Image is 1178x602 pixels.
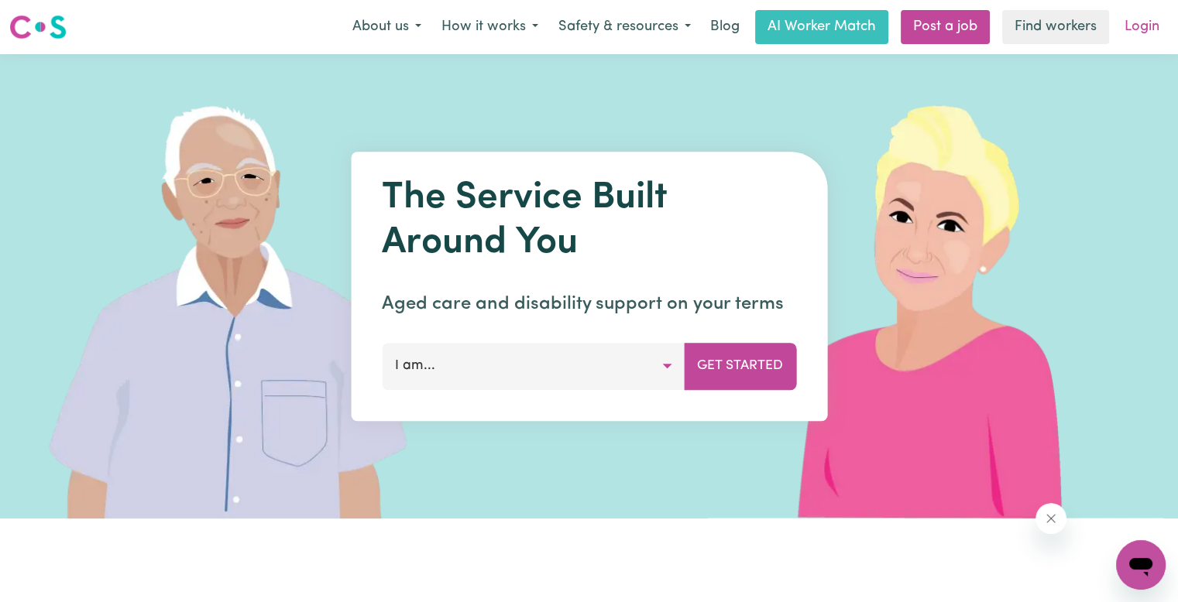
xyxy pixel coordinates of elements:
[342,11,431,43] button: About us
[548,11,701,43] button: Safety & resources
[1116,540,1166,590] iframe: Button to launch messaging window
[382,290,796,318] p: Aged care and disability support on your terms
[1115,10,1169,44] a: Login
[1002,10,1109,44] a: Find workers
[684,343,796,389] button: Get Started
[9,9,67,45] a: Careseekers logo
[382,176,796,265] h1: The Service Built Around You
[9,11,94,23] span: Need any help?
[755,10,888,44] a: AI Worker Match
[9,13,67,41] img: Careseekers logo
[1035,503,1066,534] iframe: Close message
[382,343,685,389] button: I am...
[901,10,990,44] a: Post a job
[701,10,749,44] a: Blog
[431,11,548,43] button: How it works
